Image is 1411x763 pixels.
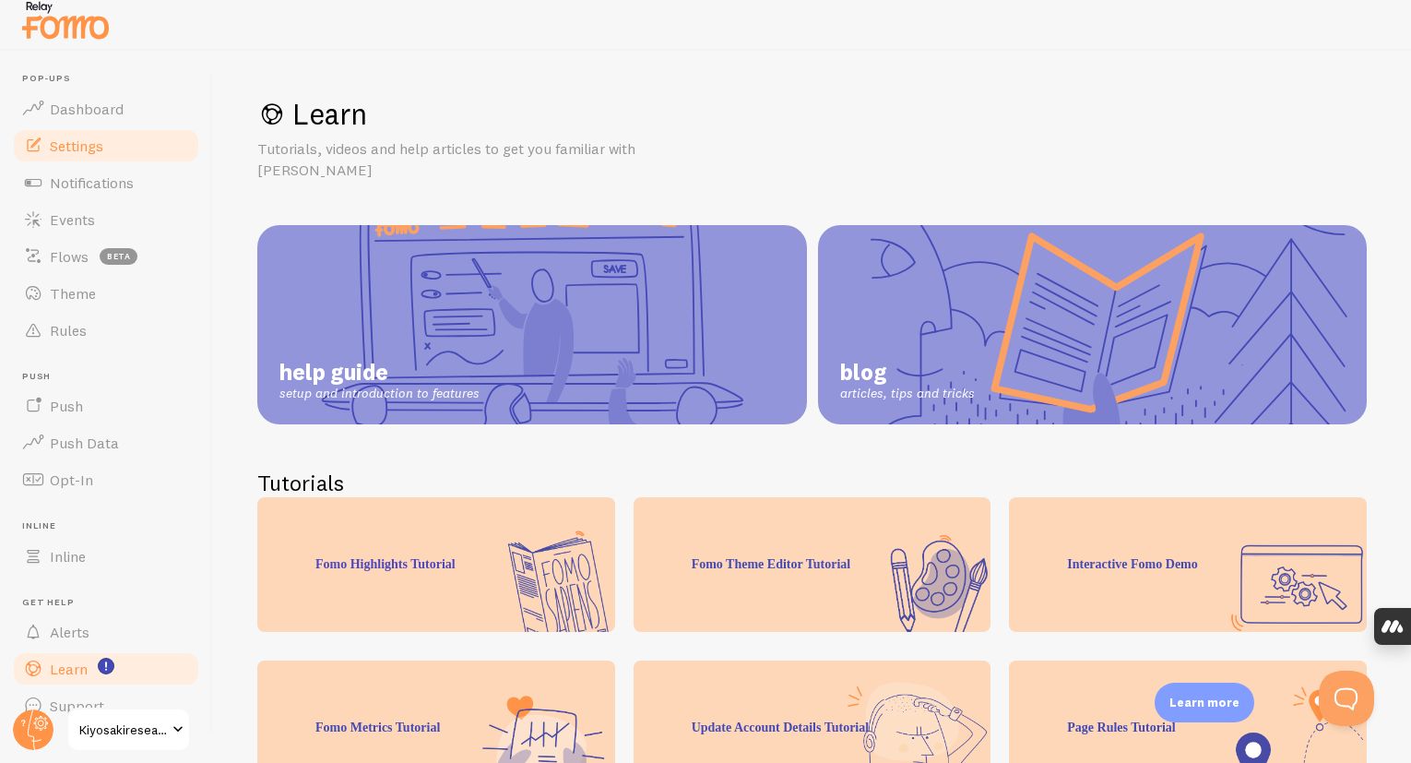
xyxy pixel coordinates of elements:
[66,708,191,752] a: Kiyosakiresearch
[11,387,201,424] a: Push
[11,614,201,650] a: Alerts
[257,138,700,181] p: Tutorials, videos and help articles to get you familiar with [PERSON_NAME]
[50,623,89,641] span: Alerts
[50,210,95,229] span: Events
[50,547,86,566] span: Inline
[22,597,201,609] span: Get Help
[257,225,807,424] a: help guide setup and introduction to features
[11,90,201,127] a: Dashboard
[50,247,89,266] span: Flows
[50,660,88,678] span: Learn
[22,73,201,85] span: Pop-ups
[1319,671,1374,726] iframe: Help Scout Beacon - Open
[50,321,87,340] span: Rules
[50,284,96,303] span: Theme
[11,312,201,349] a: Rules
[634,497,991,632] div: Fomo Theme Editor Tutorial
[11,201,201,238] a: Events
[257,469,1367,497] h2: Tutorials
[279,386,480,402] span: setup and introduction to features
[279,358,480,386] span: help guide
[11,275,201,312] a: Theme
[11,164,201,201] a: Notifications
[818,225,1368,424] a: blog articles, tips and tricks
[79,719,167,741] span: Kiyosakiresearch
[11,238,201,275] a: Flows beta
[50,137,103,155] span: Settings
[11,538,201,575] a: Inline
[50,397,83,415] span: Push
[1155,683,1254,722] div: Learn more
[50,697,104,715] span: Support
[98,658,114,674] svg: <p>Watch New Feature Tutorials!</p>
[22,371,201,383] span: Push
[11,127,201,164] a: Settings
[50,434,119,452] span: Push Data
[11,650,201,687] a: Learn
[840,386,975,402] span: articles, tips and tricks
[50,173,134,192] span: Notifications
[1009,497,1367,632] div: Interactive Fomo Demo
[257,95,1367,133] h1: Learn
[100,248,137,265] span: beta
[257,497,615,632] div: Fomo Highlights Tutorial
[11,687,201,724] a: Support
[11,461,201,498] a: Opt-In
[22,520,201,532] span: Inline
[11,424,201,461] a: Push Data
[50,100,124,118] span: Dashboard
[1169,694,1239,711] p: Learn more
[840,358,975,386] span: blog
[50,471,93,489] span: Opt-In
